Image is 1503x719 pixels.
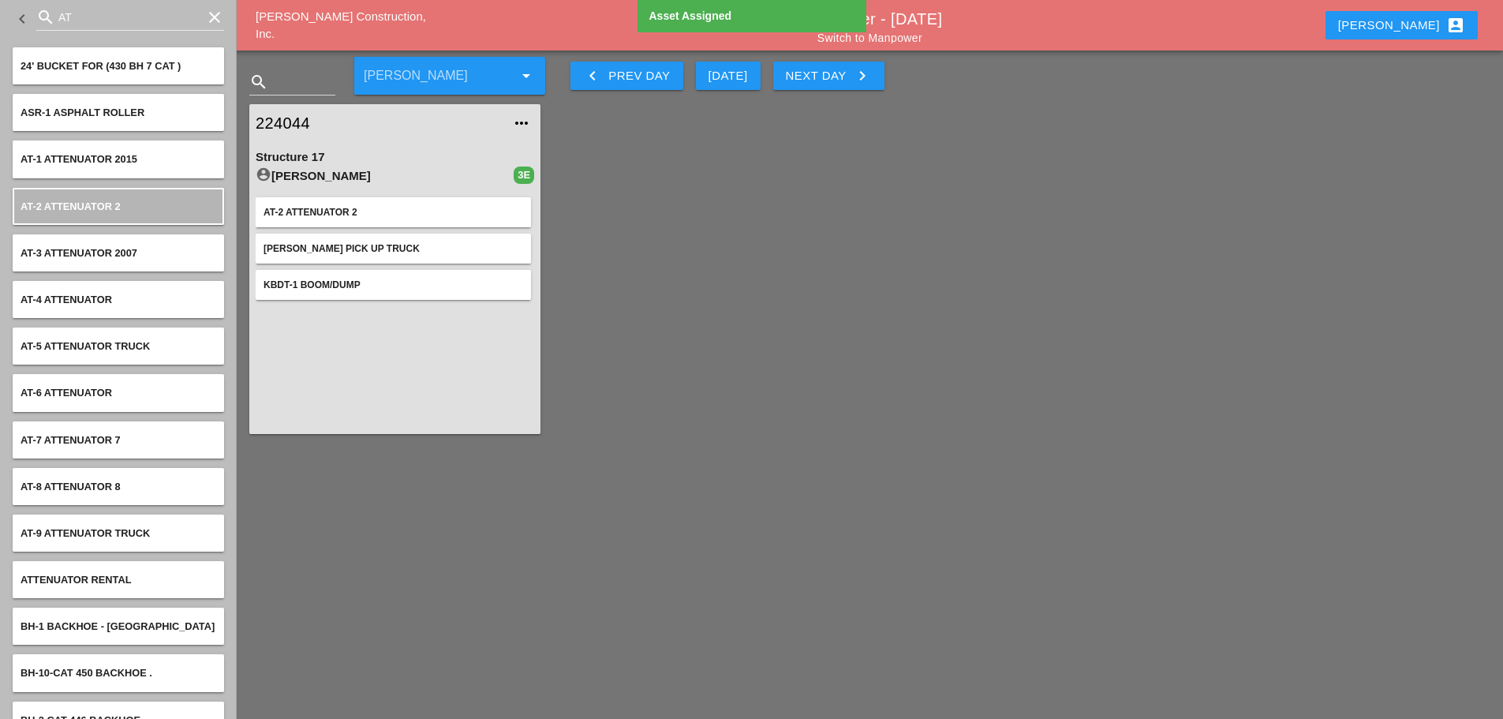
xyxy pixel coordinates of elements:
a: 224044 [256,111,503,135]
i: account_circle [256,167,271,182]
input: Search for equipment [58,5,202,30]
a: Switch to Manpower [817,32,922,44]
div: [PERSON_NAME] Pick up Truck [264,242,523,256]
i: account_box [1446,16,1465,35]
button: Next Day [773,62,884,90]
div: [DATE] [709,67,748,85]
div: Asset Assigned [649,8,858,24]
button: [DATE] [696,62,761,90]
span: AT-9 Attenuator Truck [21,527,150,539]
span: AT-8 ATTENUATOR 8 [21,481,121,492]
i: search [36,8,55,27]
div: KBDT-1 Boom/Dump [264,278,523,292]
span: AT-2 Attenuator 2 [21,200,121,212]
div: [PERSON_NAME] [256,167,514,185]
i: keyboard_arrow_right [853,66,872,85]
span: AT-1 Attenuator 2015 [21,153,137,165]
a: [PERSON_NAME] Construction, Inc. [256,9,426,41]
i: search [249,73,268,92]
span: AT-7 ATTENUATOR 7 [21,434,121,446]
span: Attenuator Rental [21,574,132,586]
span: ASR-1 Asphalt roller [21,107,144,118]
button: Prev Day [570,62,682,90]
div: 3E [514,167,534,184]
span: AT-4 Attenuator [21,294,112,305]
div: Next Day [786,66,872,85]
div: [PERSON_NAME] [1338,16,1465,35]
span: AT-6 Attenuator [21,387,112,399]
span: 24' BUCKET FOR (430 BH 7 CAT ) [21,60,181,72]
i: clear [205,8,224,27]
i: more_horiz [512,114,531,133]
i: keyboard_arrow_left [583,66,602,85]
span: BH-10-cat 450 Backhoe . [21,667,152,679]
i: arrow_drop_down [517,66,536,85]
div: AT-2 Attenuator 2 [264,205,523,219]
div: Structure 17 [256,148,534,167]
span: AT-5 Attenuator Truck [21,340,150,352]
div: Prev Day [583,66,670,85]
span: BH-1 Backhoe - [GEOGRAPHIC_DATA] [21,620,215,632]
button: [PERSON_NAME] [1325,11,1478,39]
span: AT-3 Attenuator 2007 [21,247,137,259]
i: keyboard_arrow_left [13,9,32,28]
